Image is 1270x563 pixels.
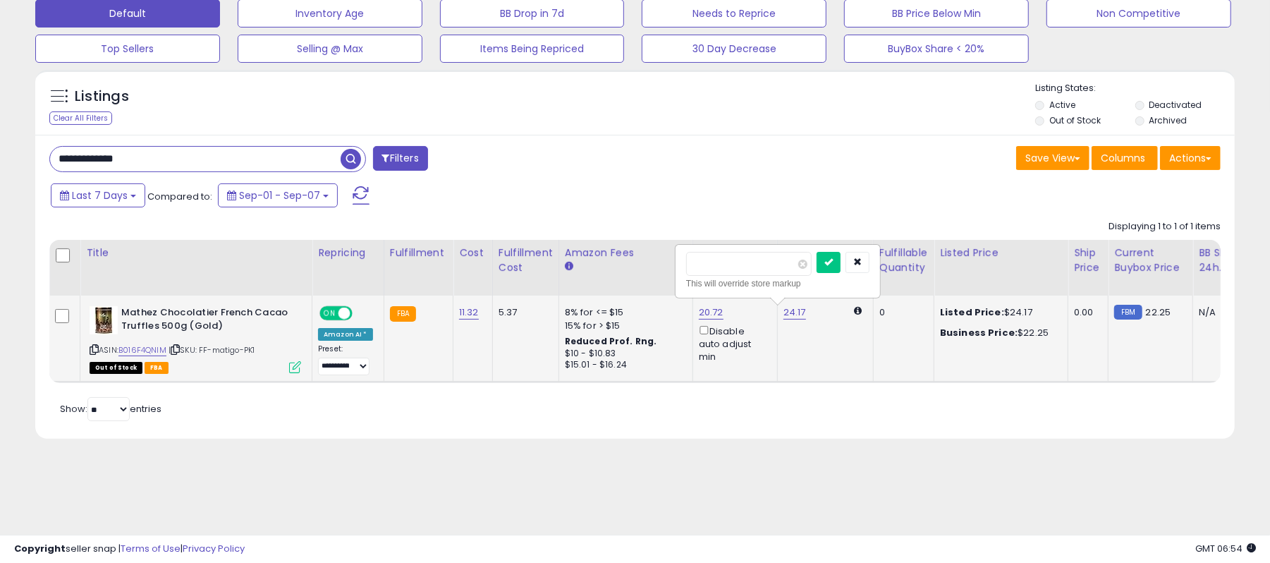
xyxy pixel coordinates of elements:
p: Listing States: [1035,82,1235,95]
div: Amazon Fees [565,246,687,260]
button: Items Being Repriced [440,35,625,63]
div: 5.37 [499,306,548,319]
div: Fulfillment [390,246,447,260]
strong: Copyright [14,542,66,555]
div: This will override store markup [686,277,869,291]
label: Out of Stock [1049,114,1101,126]
a: 20.72 [699,305,723,320]
button: BuyBox Share < 20% [844,35,1029,63]
div: Fulfillable Quantity [879,246,928,275]
div: Displaying 1 to 1 of 1 items [1109,220,1221,234]
div: Current Buybox Price [1114,246,1187,275]
div: $22.25 [940,327,1057,339]
div: $24.17 [940,306,1057,319]
div: 0 [879,306,923,319]
span: 2025-09-15 06:54 GMT [1195,542,1256,555]
button: Sep-01 - Sep-07 [218,183,338,207]
button: Columns [1092,146,1158,170]
label: Active [1049,99,1075,111]
img: 51Daq9G335L._SL40_.jpg [90,306,118,334]
div: 8% for <= $15 [565,306,682,319]
div: $15.01 - $16.24 [565,359,682,371]
div: Ship Price [1074,246,1102,275]
span: Show: entries [60,402,161,416]
div: Fulfillment Cost [499,246,553,275]
div: 15% for > $15 [565,320,682,332]
a: 24.17 [783,305,806,320]
span: Sep-01 - Sep-07 [239,188,320,202]
div: Amazon AI * [318,328,373,341]
b: Listed Price: [940,305,1004,319]
div: Preset: [318,344,373,376]
button: Save View [1016,146,1089,170]
button: 30 Day Decrease [642,35,826,63]
span: ON [321,308,338,320]
button: Filters [373,146,428,171]
a: 11.32 [459,305,479,320]
div: ASIN: [90,306,301,372]
div: Cost [459,246,487,260]
button: Selling @ Max [238,35,422,63]
button: Last 7 Days [51,183,145,207]
div: Listed Price [940,246,1062,260]
button: Actions [1160,146,1221,170]
div: $10 - $10.83 [565,348,682,360]
a: Terms of Use [121,542,181,555]
span: Last 7 Days [72,188,128,202]
div: Repricing [318,246,378,260]
div: 0.00 [1074,306,1097,319]
div: BB Share 24h. [1199,246,1250,275]
div: seller snap | | [14,543,245,556]
span: FBA [145,362,169,374]
span: | SKU: FF-matigo-PK1 [169,344,255,356]
h5: Listings [75,87,129,107]
span: Compared to: [147,190,212,203]
a: Privacy Policy [183,542,245,555]
div: Disable auto adjust min [699,323,767,364]
span: Columns [1101,151,1145,165]
span: 22.25 [1146,305,1171,319]
span: OFF [350,308,373,320]
label: Archived [1149,114,1187,126]
b: Business Price: [940,326,1018,339]
small: FBA [390,306,416,322]
div: Title [86,246,306,260]
div: N/A [1199,306,1245,319]
b: Reduced Prof. Rng. [565,335,657,347]
a: B016F4QNIM [118,344,166,356]
small: FBM [1114,305,1142,320]
button: Top Sellers [35,35,220,63]
label: Deactivated [1149,99,1202,111]
div: Clear All Filters [49,111,112,125]
span: All listings that are currently out of stock and unavailable for purchase on Amazon [90,362,142,374]
b: Mathez Chocolatier French Cacao Truffles 500g (Gold) [121,306,293,336]
small: Amazon Fees. [565,260,573,273]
